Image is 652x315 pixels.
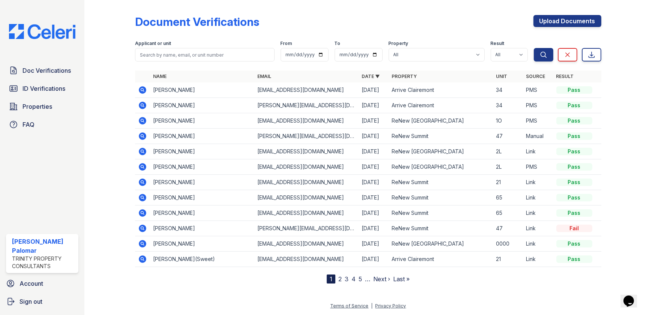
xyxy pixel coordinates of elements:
span: Account [20,279,43,288]
td: ReNew [GEOGRAPHIC_DATA] [389,236,493,252]
a: Last » [393,275,410,283]
a: Properties [6,99,78,114]
label: From [281,40,292,46]
div: Pass [556,148,592,155]
td: [EMAIL_ADDRESS][DOMAIN_NAME] [254,159,359,175]
td: [DATE] [359,82,389,98]
a: Privacy Policy [375,303,406,309]
span: … [365,274,370,283]
span: Doc Verifications [23,66,71,75]
td: 34 [493,82,523,98]
div: Pass [556,117,592,124]
img: CE_Logo_Blue-a8612792a0a2168367f1c8372b55b34899dd931a85d93a1a3d3e32e68fde9ad4.png [3,24,81,39]
td: PMS [523,82,553,98]
label: To [335,40,341,46]
label: Result [491,40,505,46]
td: [EMAIL_ADDRESS][DOMAIN_NAME] [254,82,359,98]
a: Source [526,73,545,79]
div: Document Verifications [135,15,259,28]
td: [PERSON_NAME] [150,175,254,190]
td: [DATE] [359,98,389,113]
td: [PERSON_NAME] [150,82,254,98]
td: [EMAIL_ADDRESS][DOMAIN_NAME] [254,236,359,252]
span: FAQ [23,120,35,129]
td: [PERSON_NAME][EMAIL_ADDRESS][DOMAIN_NAME] [254,221,359,236]
a: 4 [352,275,356,283]
span: Sign out [20,297,42,306]
td: [DATE] [359,190,389,205]
td: 65 [493,190,523,205]
a: Upload Documents [533,15,601,27]
td: Link [523,252,553,267]
div: | [371,303,373,309]
label: Applicant or unit [135,40,171,46]
td: 65 [493,205,523,221]
td: 47 [493,129,523,144]
a: Name [153,73,167,79]
td: Link [523,144,553,159]
td: [PERSON_NAME] [150,113,254,129]
div: Pass [556,102,592,109]
td: 1O [493,113,523,129]
td: [PERSON_NAME] [150,205,254,221]
div: [PERSON_NAME] Palomar [12,237,75,255]
td: [PERSON_NAME] [150,129,254,144]
td: 2L [493,144,523,159]
td: [PERSON_NAME][EMAIL_ADDRESS][DOMAIN_NAME] [254,98,359,113]
td: Arrive Clairemont [389,82,493,98]
td: Link [523,236,553,252]
div: Pass [556,209,592,217]
a: 3 [345,275,349,283]
td: [DATE] [359,252,389,267]
span: ID Verifications [23,84,65,93]
div: Pass [556,194,592,201]
td: PMS [523,159,553,175]
a: ID Verifications [6,81,78,96]
td: [DATE] [359,221,389,236]
iframe: chat widget [620,285,644,307]
td: [EMAIL_ADDRESS][DOMAIN_NAME] [254,175,359,190]
a: 2 [338,275,342,283]
a: Terms of Service [330,303,368,309]
a: 5 [359,275,362,283]
a: FAQ [6,117,78,132]
td: [PERSON_NAME] [150,159,254,175]
td: ReNew [GEOGRAPHIC_DATA] [389,144,493,159]
label: Property [389,40,409,46]
td: [DATE] [359,113,389,129]
td: [PERSON_NAME] [150,221,254,236]
td: Link [523,205,553,221]
div: Trinity Property Consultants [12,255,75,270]
td: ReNew Summit [389,175,493,190]
td: [EMAIL_ADDRESS][DOMAIN_NAME] [254,205,359,221]
div: Pass [556,255,592,263]
td: Link [523,190,553,205]
td: ReNew [GEOGRAPHIC_DATA] [389,159,493,175]
div: Pass [556,86,592,94]
a: Account [3,276,81,291]
a: Doc Verifications [6,63,78,78]
td: Link [523,221,553,236]
td: [EMAIL_ADDRESS][DOMAIN_NAME] [254,190,359,205]
td: [EMAIL_ADDRESS][DOMAIN_NAME] [254,252,359,267]
div: Pass [556,178,592,186]
input: Search by name, email, or unit number [135,48,274,61]
div: Pass [556,240,592,247]
td: 2L [493,159,523,175]
div: Pass [556,132,592,140]
td: [DATE] [359,236,389,252]
td: ReNew Summit [389,205,493,221]
td: [PERSON_NAME](Sweet) [150,252,254,267]
td: Manual [523,129,553,144]
td: ReNew Summit [389,129,493,144]
td: [DATE] [359,159,389,175]
td: [PERSON_NAME][EMAIL_ADDRESS][DOMAIN_NAME] [254,129,359,144]
td: PMS [523,98,553,113]
td: 47 [493,221,523,236]
td: Link [523,175,553,190]
td: [DATE] [359,144,389,159]
a: Unit [496,73,508,79]
td: [PERSON_NAME] [150,144,254,159]
a: Result [556,73,574,79]
td: [PERSON_NAME] [150,98,254,113]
